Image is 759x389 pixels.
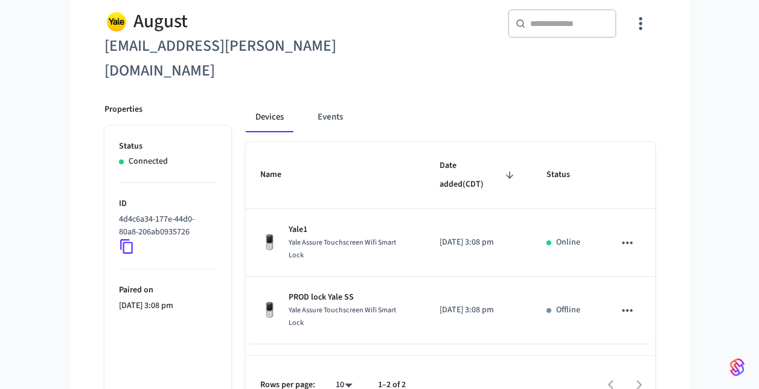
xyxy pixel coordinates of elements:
p: Properties [104,103,143,116]
span: Date added(CDT) [440,156,517,194]
img: Yale Assure Touchscreen Wifi Smart Lock, Satin Nickel, Front [260,301,280,320]
span: Name [260,166,297,184]
p: ID [119,198,217,210]
button: Events [308,103,353,132]
p: [DATE] 3:08 pm [440,304,517,317]
button: Devices [246,103,293,132]
p: Status [119,140,217,153]
table: sticky table [246,142,655,345]
span: Yale Assure Touchscreen Wifi Smart Lock [289,237,396,260]
div: August [104,9,373,34]
img: Yale Assure Touchscreen Wifi Smart Lock, Satin Nickel, Front [260,233,280,252]
div: connected account tabs [246,103,655,132]
p: Offline [556,304,580,317]
p: Connected [129,155,168,168]
img: Yale Logo, Square [104,9,129,34]
p: Yale1 [289,223,411,236]
p: 4d4c6a34-177e-44d0-80a8-206ab0935726 [119,213,212,239]
span: Yale Assure Touchscreen Wifi Smart Lock [289,305,396,328]
p: PROD lock Yale SS [289,291,411,304]
p: [DATE] 3:08 pm [440,236,517,249]
p: Online [556,236,580,249]
p: Paired on [119,284,217,297]
img: SeamLogoGradient.69752ec5.svg [730,358,745,377]
p: [DATE] 3:08 pm [119,300,217,312]
h6: [EMAIL_ADDRESS][PERSON_NAME][DOMAIN_NAME] [104,34,373,83]
span: Status [546,166,586,184]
